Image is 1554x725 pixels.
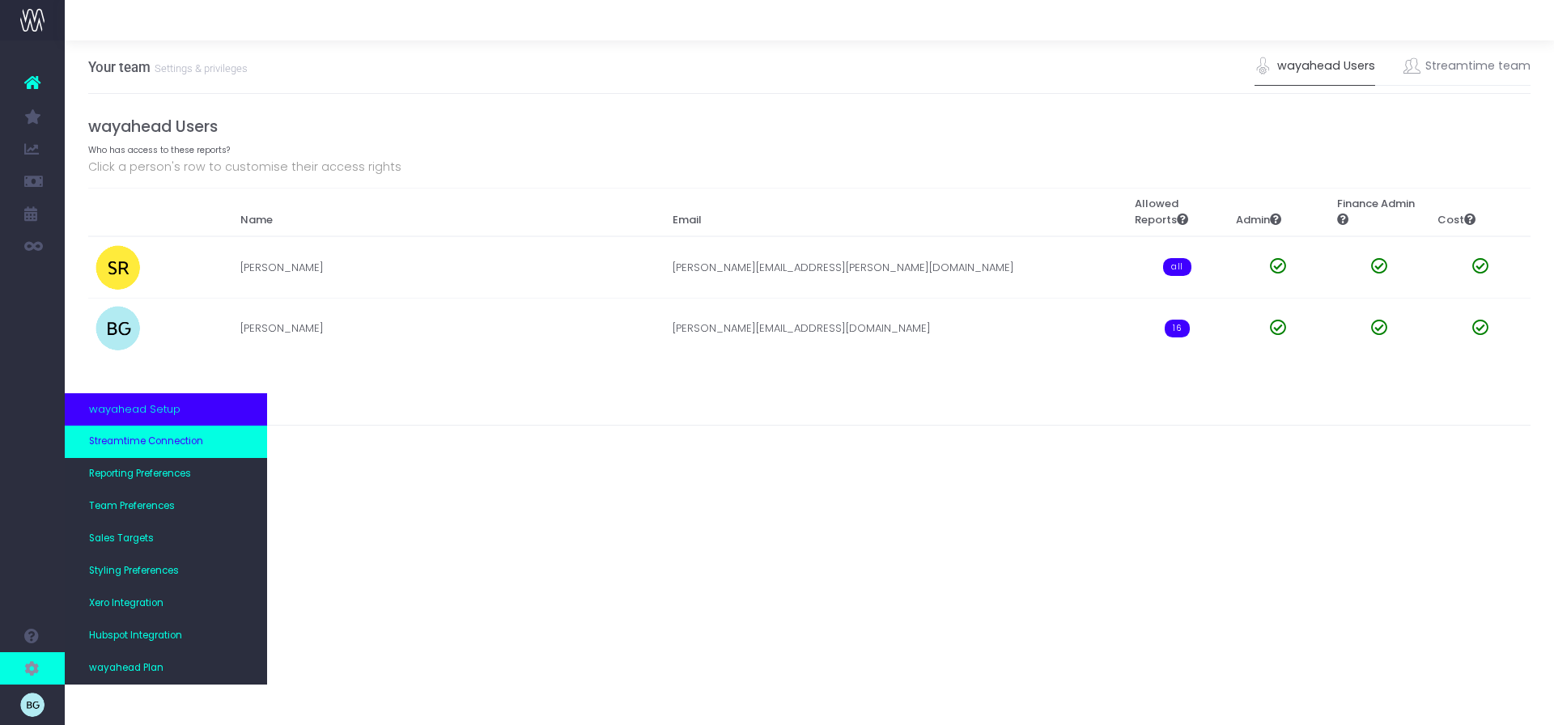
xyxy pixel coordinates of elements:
th: Admin [1228,188,1329,236]
a: Xero Integration [65,587,267,620]
span: Hubspot Integration [89,629,182,643]
td: [PERSON_NAME] [232,236,665,298]
a: wayahead Users [1255,48,1375,85]
p: Click a person's row to customise their access rights [88,157,1531,176]
th: Cost [1430,188,1531,236]
span: 16 [1165,320,1190,337]
img: images/default_profile_image.png [20,693,45,717]
a: Streamtime Connection [65,426,267,458]
img: profile_images [96,306,140,350]
span: Team Preferences [89,499,175,514]
small: Settings & privileges [151,59,248,75]
span: Streamtime Connection [89,435,203,449]
a: Streamtime team [1403,48,1531,85]
a: Reporting Preferences [65,458,267,490]
a: Hubspot Integration [65,620,267,652]
span: Xero Integration [89,596,163,611]
a: Styling Preferences [65,555,267,587]
a: Sales Targets [65,523,267,555]
a: wayahead Plan [65,652,267,685]
th: Email [665,188,1127,236]
th: Allowed Reports [1127,188,1228,236]
th: Finance Admin [1329,188,1430,236]
small: Who has access to these reports? [88,142,230,156]
h4: wayahead Users [88,117,1531,136]
span: wayahead Plan [89,661,163,676]
span: Reporting Preferences [89,467,191,481]
th: Name [232,188,665,236]
td: [PERSON_NAME][EMAIL_ADDRESS][DOMAIN_NAME] [665,298,1127,358]
span: wayahead Setup [89,401,180,418]
h3: Your team [88,59,248,75]
td: [PERSON_NAME][EMAIL_ADDRESS][PERSON_NAME][DOMAIN_NAME] [665,236,1127,298]
span: Styling Preferences [89,564,179,579]
img: profile_images [96,245,140,290]
a: Team Preferences [65,490,267,523]
td: [PERSON_NAME] [232,298,665,358]
span: Sales Targets [89,532,154,546]
span: all [1163,258,1191,276]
